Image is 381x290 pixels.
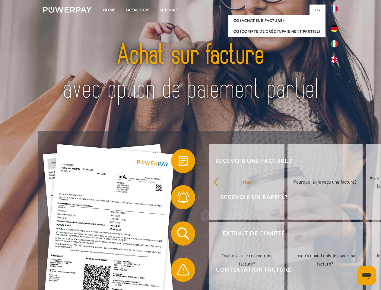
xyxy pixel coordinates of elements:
a: Support [155,5,183,15]
img: de [331,25,338,32]
img: logo-powerpay-white.svg [43,7,92,13]
button: Recevoir un rappel? [171,185,328,209]
img: fr [331,5,338,12]
img: qb_warning.svg [176,262,191,277]
div: retour [213,178,281,186]
a: CG (achat sur facture) [228,15,325,26]
div: Jusqu'à quand dois-je payer ma facture? [291,252,359,268]
img: qb_bill.svg [176,153,191,169]
a: CG [310,5,325,15]
a: LA FACTURE [121,5,155,15]
a: CG (Compte de crédit/paiement partiel) [228,26,325,37]
button: Contestation Facture [171,258,328,282]
a: Home [98,5,121,15]
img: qb_search.svg [176,226,191,241]
button: Extrait de compte [171,221,328,246]
div: Quand vais-je recevoir ma facture? [213,252,281,268]
img: it [331,40,338,47]
img: qb_bell.svg [176,190,191,205]
img: en [331,56,338,63]
div: Pourquoi ai-je reçu une facture? [291,178,359,186]
iframe: Bouton de lancement de la fenêtre de messagerie [357,266,376,285]
img: title-powerpay_fr.svg [58,29,323,116]
button: Recevoir une facture ? [171,149,328,173]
